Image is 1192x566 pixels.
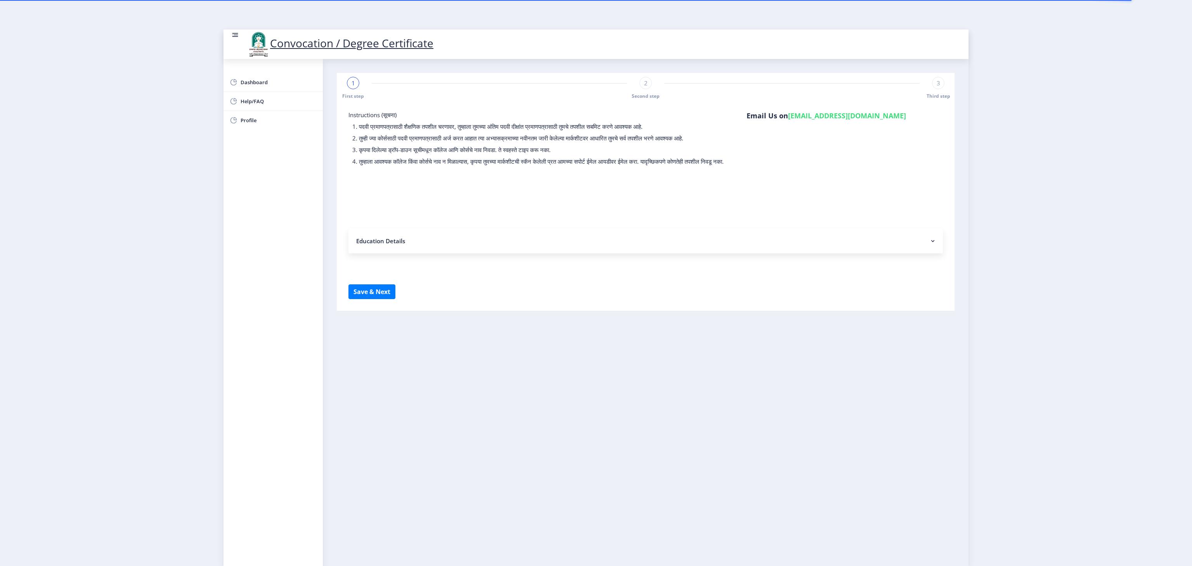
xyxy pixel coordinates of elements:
[241,97,317,106] span: Help/FAQ
[348,111,397,119] span: Instructions (सूचना)
[747,111,906,120] h6: Email Us on
[352,134,745,142] p: 2. तुम्ही ज्या कोर्ससाठी पदवी प्रमाणपत्रासाठी अर्ज करत आहात त्या अभ्यासक्रमाच्या नवीनतम जारी केले...
[223,73,323,92] a: Dashboard
[247,31,270,57] img: logo
[348,284,395,299] button: Save & Next
[927,93,950,99] span: Third step
[348,228,943,253] nb-accordion-item-header: Education Details
[247,36,433,50] a: Convocation / Degree Certificate
[352,123,745,130] p: 1. पदवी प्रमाणपत्रासाठी शैक्षणिक तपशील चरणावर, तुम्हाला तुमच्या अंतिम पदवी दीक्षांत प्रमाणपत्रासा...
[352,158,745,165] p: 4. तुम्हाला आवश्यक कॉलेज किंवा कोर्सचे नाव न मिळाल्यास, कृपया तुमच्या मार्कशीटची स्कॅन केलेली प्र...
[632,93,660,99] span: Second step
[352,146,745,154] p: 3. कृपया दिलेल्या ड्रॉप-डाउन सूचीमधून कॉलेज आणि कोर्सचे नाव निवडा. ते स्वहस्ते टाइप करू नका.
[223,92,323,111] a: Help/FAQ
[788,111,906,120] a: [EMAIL_ADDRESS][DOMAIN_NAME]
[223,111,323,130] a: Profile
[644,79,648,87] span: 2
[241,78,317,87] span: Dashboard
[241,116,317,125] span: Profile
[352,79,355,87] span: 1
[342,93,364,99] span: First step
[937,79,940,87] span: 3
